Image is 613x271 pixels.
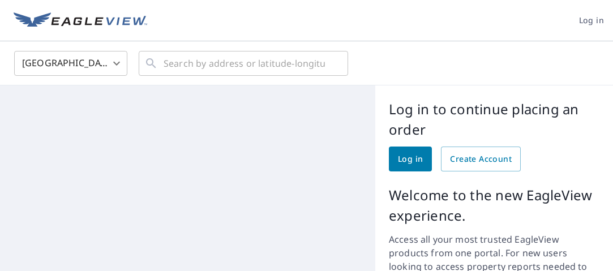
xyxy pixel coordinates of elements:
[579,14,604,28] span: Log in
[14,12,147,29] img: EV Logo
[450,152,512,166] span: Create Account
[164,48,325,79] input: Search by address or latitude-longitude
[14,48,127,79] div: [GEOGRAPHIC_DATA]
[389,147,432,171] a: Log in
[398,152,423,166] span: Log in
[389,99,599,140] p: Log in to continue placing an order
[389,185,599,226] p: Welcome to the new EagleView experience.
[441,147,521,171] a: Create Account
